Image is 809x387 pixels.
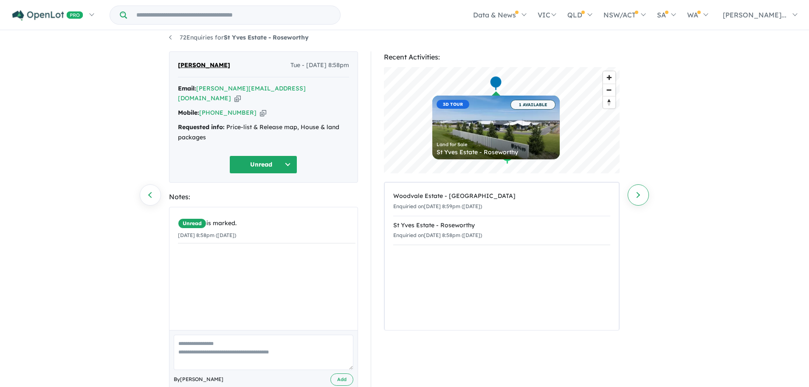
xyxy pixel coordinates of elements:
[437,100,469,109] span: 3D TOUR
[393,187,610,216] a: Woodvale Estate - [GEOGRAPHIC_DATA]Enquiried on[DATE] 8:59pm ([DATE])
[510,100,555,110] span: 1 AVAILABLE
[393,232,482,238] small: Enquiried on [DATE] 8:58pm ([DATE])
[603,96,615,108] button: Reset bearing to north
[330,373,353,386] button: Add
[178,232,236,238] small: [DATE] 8:58pm ([DATE])
[384,51,620,63] div: Recent Activities:
[393,220,610,231] div: St Yves Estate - Roseworthy
[603,71,615,84] button: Zoom in
[174,375,223,384] span: By [PERSON_NAME]
[169,191,358,203] div: Notes:
[437,149,555,155] div: St Yves Estate - Roseworthy
[178,85,196,92] strong: Email:
[178,218,206,229] span: Unread
[393,216,610,246] a: St Yves Estate - RoseworthyEnquiried on[DATE] 8:58pm ([DATE])
[393,191,610,201] div: Woodvale Estate - [GEOGRAPHIC_DATA]
[603,84,615,96] button: Zoom out
[290,60,349,71] span: Tue - [DATE] 8:58pm
[234,94,241,103] button: Copy
[260,108,266,117] button: Copy
[224,34,309,41] strong: St Yves Estate - Roseworthy
[489,76,502,91] div: Map marker
[129,6,338,24] input: Try estate name, suburb, builder or developer
[178,85,306,102] a: [PERSON_NAME][EMAIL_ADDRESS][DOMAIN_NAME]
[169,34,309,41] a: 72Enquiries forSt Yves Estate - Roseworthy
[384,67,620,173] canvas: Map
[229,155,297,174] button: Unread
[178,123,225,131] strong: Requested info:
[178,122,349,143] div: Price-list & Release map, House & land packages
[178,60,230,71] span: [PERSON_NAME]
[393,203,482,209] small: Enquiried on [DATE] 8:59pm ([DATE])
[169,33,640,43] nav: breadcrumb
[723,11,786,19] span: [PERSON_NAME]...
[432,96,560,159] a: 3D TOUR 1 AVAILABLE Land for Sale St Yves Estate - Roseworthy
[437,142,555,147] div: Land for Sale
[178,109,199,116] strong: Mobile:
[199,109,257,116] a: [PHONE_NUMBER]
[178,218,355,229] div: is marked.
[12,10,83,21] img: Openlot PRO Logo White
